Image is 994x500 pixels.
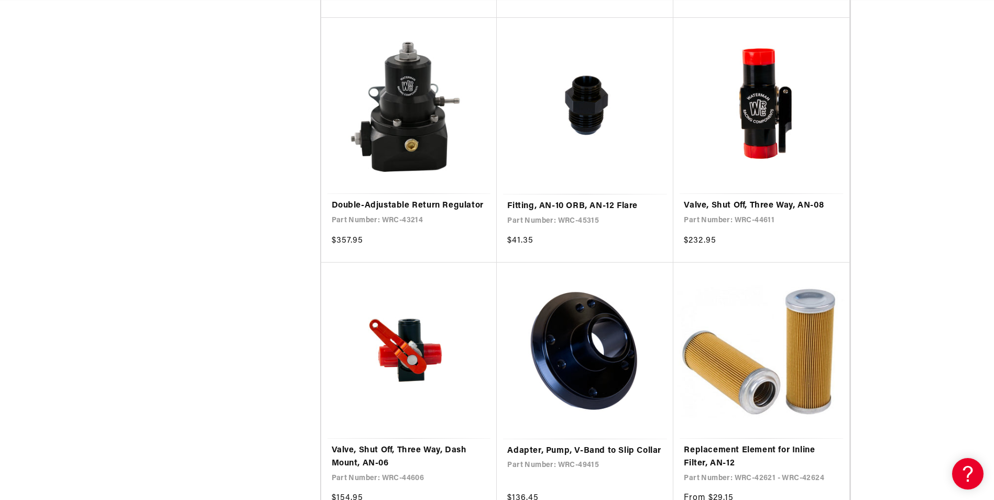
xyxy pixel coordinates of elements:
a: Valve, Shut Off, Three Way, AN-08 [684,199,839,213]
a: Fitting, AN-10 ORB, AN-12 Flare [507,200,663,213]
a: Adapter, Pump, V-Band to Slip Collar [507,444,663,458]
a: Double-Adjustable Return Regulator [332,199,487,213]
a: Replacement Element for Inline Filter, AN-12 [684,444,839,471]
a: Valve, Shut Off, Three Way, Dash Mount, AN-06 [332,444,487,471]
